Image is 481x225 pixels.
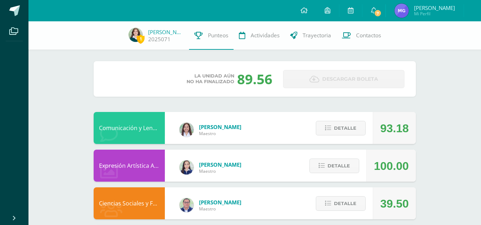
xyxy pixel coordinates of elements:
[148,28,184,36] a: [PERSON_NAME]
[380,112,409,144] div: 93.18
[322,70,378,88] span: Descargar boleta
[199,199,241,206] span: [PERSON_NAME]
[179,160,194,175] img: 360951c6672e02766e5b7d72674f168c.png
[334,197,356,210] span: Detalle
[148,36,171,43] a: 2025071
[414,4,455,11] span: [PERSON_NAME]
[309,159,359,173] button: Detalle
[234,21,285,50] a: Actividades
[94,150,165,182] div: Expresión Artística ARTES PLÁSTICAS
[336,21,386,50] a: Contactos
[129,28,143,42] img: 74529d9ccb5ba980c3eb58d999e7ce3d.png
[189,21,234,50] a: Punteos
[394,4,409,18] img: dc07ea243ad560034c8e307f2f4a0548.png
[374,9,382,17] span: 7
[285,21,336,50] a: Trayectoria
[208,32,228,39] span: Punteos
[137,34,145,43] span: 1
[374,150,409,182] div: 100.00
[328,159,350,172] span: Detalle
[94,187,165,219] div: Ciencias Sociales y Formación Ciudadana
[414,11,455,17] span: Mi Perfil
[199,168,241,174] span: Maestro
[199,123,241,130] span: [PERSON_NAME]
[187,73,234,85] span: La unidad aún no ha finalizado
[199,161,241,168] span: [PERSON_NAME]
[316,121,366,135] button: Detalle
[237,70,272,88] div: 89.56
[199,206,241,212] span: Maestro
[251,32,279,39] span: Actividades
[356,32,381,39] span: Contactos
[316,196,366,211] button: Detalle
[179,123,194,137] img: acecb51a315cac2de2e3deefdb732c9f.png
[199,130,241,136] span: Maestro
[380,188,409,220] div: 39.50
[94,112,165,144] div: Comunicación y Lenguaje, Inglés
[179,198,194,212] img: c1c1b07ef08c5b34f56a5eb7b3c08b85.png
[303,32,331,39] span: Trayectoria
[334,122,356,135] span: Detalle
